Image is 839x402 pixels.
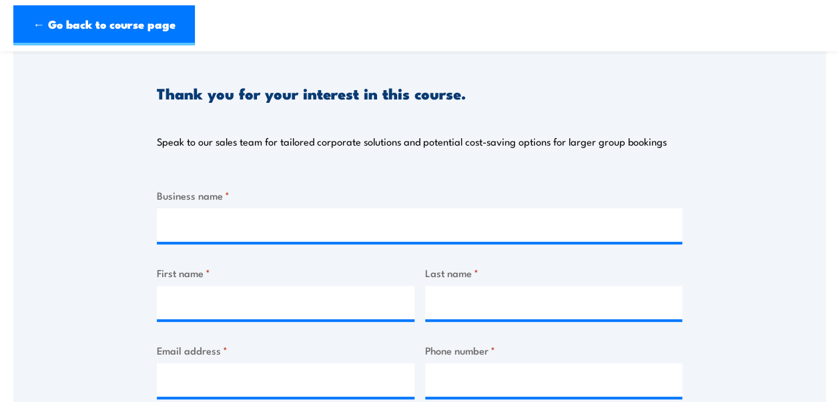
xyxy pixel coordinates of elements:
[157,135,667,148] p: Speak to our sales team for tailored corporate solutions and potential cost-saving options for la...
[157,85,466,101] h3: Thank you for your interest in this course.
[157,265,414,280] label: First name
[425,265,683,280] label: Last name
[425,343,683,358] label: Phone number
[157,188,682,203] label: Business name
[157,343,414,358] label: Email address
[13,5,195,45] a: ← Go back to course page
